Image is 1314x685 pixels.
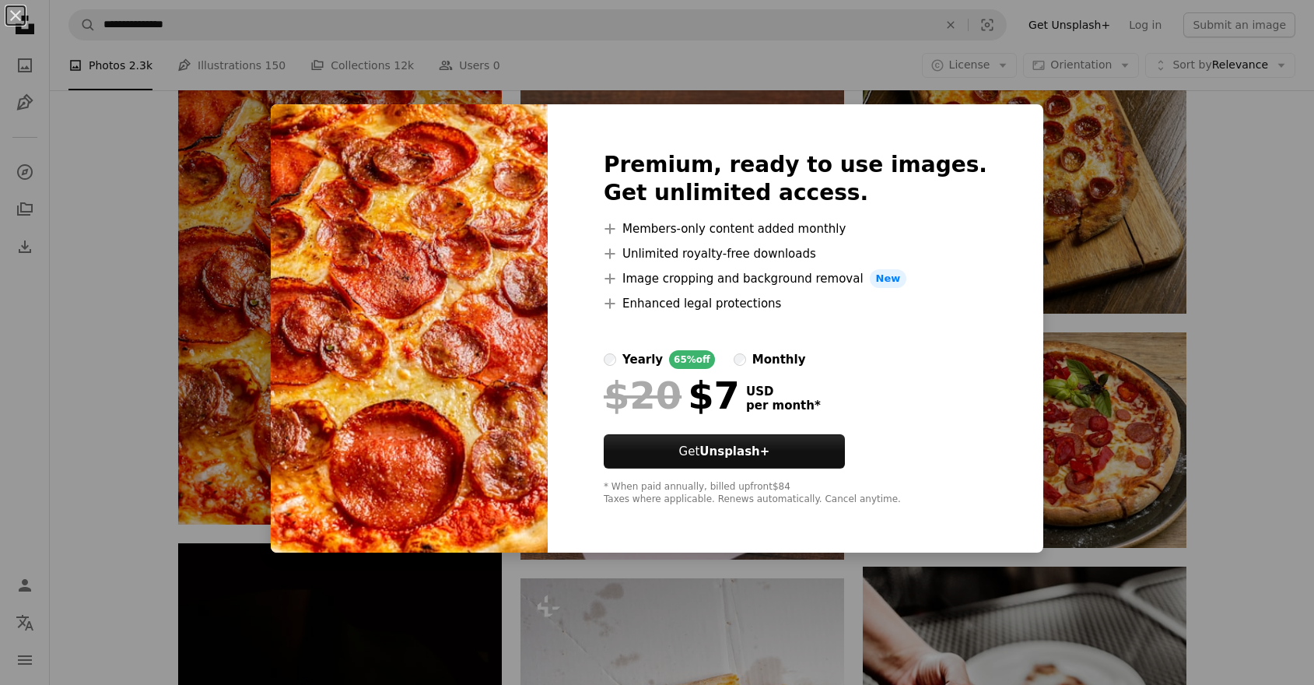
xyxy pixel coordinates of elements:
span: USD [746,385,821,399]
li: Image cropping and background removal [604,269,987,288]
button: GetUnsplash+ [604,434,845,469]
div: 65% off [669,350,715,369]
div: * When paid annually, billed upfront $84 Taxes where applicable. Renews automatically. Cancel any... [604,481,987,506]
span: New [870,269,907,288]
li: Unlimited royalty-free downloads [604,244,987,263]
div: $7 [604,375,740,416]
img: premium_photo-1668771085141-82507d6154d5 [271,104,548,553]
li: Members-only content added monthly [604,220,987,238]
div: monthly [752,350,806,369]
strong: Unsplash+ [699,444,769,458]
input: monthly [734,353,746,366]
input: yearly65%off [604,353,616,366]
span: $20 [604,375,682,416]
h2: Premium, ready to use images. Get unlimited access. [604,151,987,207]
span: per month * [746,399,821,413]
li: Enhanced legal protections [604,294,987,313]
div: yearly [622,350,663,369]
